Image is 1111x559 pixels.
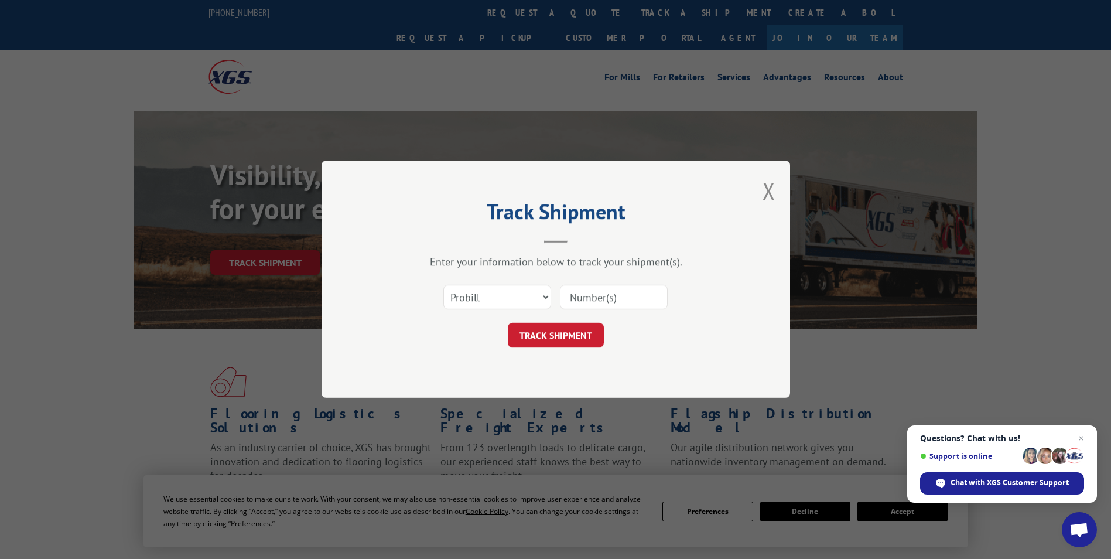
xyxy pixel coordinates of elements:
[380,203,731,226] h2: Track Shipment
[920,452,1018,461] span: Support is online
[763,175,775,206] button: Close modal
[920,434,1084,443] span: Questions? Chat with us!
[951,478,1069,488] span: Chat with XGS Customer Support
[380,255,731,269] div: Enter your information below to track your shipment(s).
[508,323,604,348] button: TRACK SHIPMENT
[1062,512,1097,547] a: Open chat
[920,472,1084,495] span: Chat with XGS Customer Support
[560,285,668,310] input: Number(s)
